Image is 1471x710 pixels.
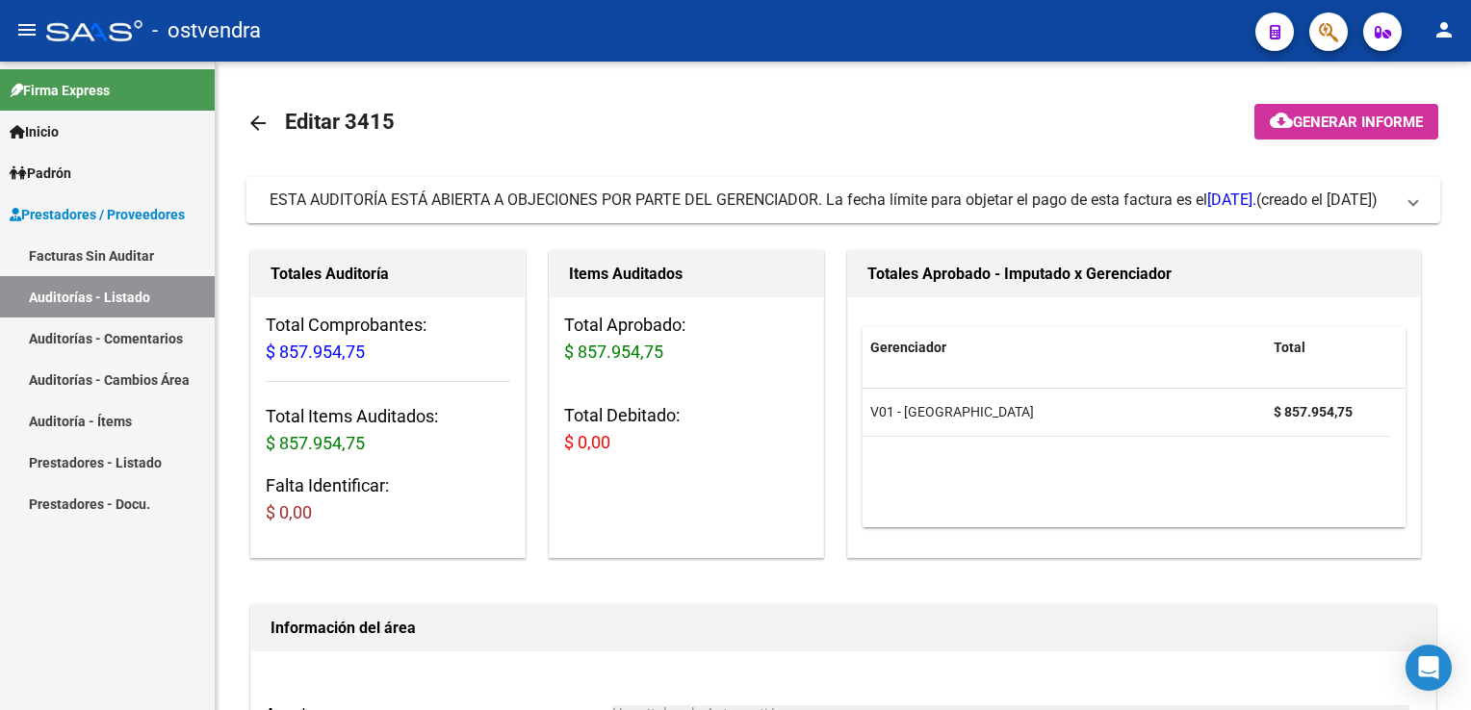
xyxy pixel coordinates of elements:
[564,312,809,366] h3: Total Aprobado:
[564,342,663,362] span: $ 857.954,75
[266,403,510,457] h3: Total Items Auditados:
[271,259,505,290] h1: Totales Auditoría
[270,190,1256,209] span: ESTA AUDITORÍA ESTÁ ABIERTA A OBJECIONES POR PARTE DEL GERENCIADOR. La fecha límite para objetar ...
[10,163,71,184] span: Padrón
[1432,18,1456,41] mat-icon: person
[266,472,510,526] h3: Falta Identificar:
[870,340,946,355] span: Gerenciador
[266,433,365,453] span: $ 857.954,75
[266,312,510,366] h3: Total Comprobantes:
[271,613,1416,644] h1: Información del área
[870,404,1034,419] span: V01 - [GEOGRAPHIC_DATA]
[569,259,804,290] h1: Items Auditados
[152,10,261,52] span: - ostvendra
[1406,645,1452,691] div: Open Intercom Messenger
[1274,404,1353,419] strong: $ 857.954,75
[1293,114,1423,131] span: Generar informe
[266,502,312,522] span: $ 0,00
[1254,104,1438,139] button: Generar informe
[1207,190,1256,209] span: [DATE].
[564,432,610,452] span: $ 0,00
[266,342,365,362] span: $ 857.954,75
[246,112,270,135] mat-icon: arrow_back
[15,18,39,41] mat-icon: menu
[1270,109,1293,132] mat-icon: cloud_download
[10,204,185,225] span: Prestadores / Proveedores
[1256,190,1378,211] span: (creado el [DATE])
[246,177,1440,223] mat-expansion-panel-header: ESTA AUDITORÍA ESTÁ ABIERTA A OBJECIONES POR PARTE DEL GERENCIADOR. La fecha límite para objetar ...
[10,80,110,101] span: Firma Express
[285,110,395,134] span: Editar 3415
[10,121,59,142] span: Inicio
[863,327,1266,368] datatable-header-cell: Gerenciador
[564,402,809,456] h3: Total Debitado:
[1266,327,1391,368] datatable-header-cell: Total
[867,259,1401,290] h1: Totales Aprobado - Imputado x Gerenciador
[1274,340,1305,355] span: Total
